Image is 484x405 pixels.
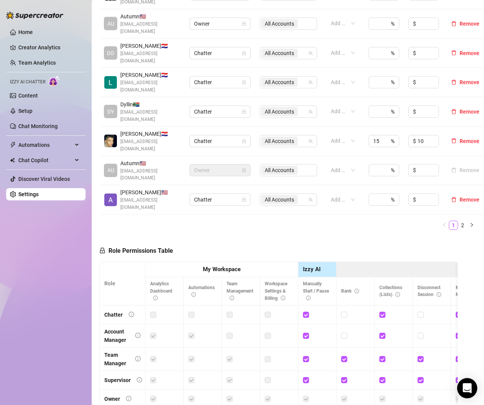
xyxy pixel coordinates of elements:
[18,60,56,66] a: Team Analytics
[242,109,246,114] span: lock
[194,135,246,147] span: Chatter
[104,194,117,206] img: Ashley G
[265,78,294,86] span: All Accounts
[18,108,32,114] a: Setup
[467,221,476,230] li: Next Page
[451,50,456,55] span: delete
[261,195,298,204] span: All Accounts
[303,266,321,273] strong: Izzy AI
[308,197,313,202] span: team
[265,195,294,204] span: All Accounts
[457,378,478,398] div: Open Intercom Messenger
[99,247,105,254] span: lock
[440,221,449,230] button: left
[99,246,173,255] h5: Role Permissions Table
[442,223,447,227] span: left
[265,107,294,116] span: All Accounts
[460,21,479,27] span: Remove
[451,109,456,114] span: delete
[107,107,114,116] span: DY
[242,80,246,85] span: lock
[18,123,58,129] a: Chat Monitoring
[308,51,313,55] span: team
[448,78,482,87] button: Remove
[107,20,114,28] span: AU
[418,285,441,298] span: Disconnect Session
[135,356,141,361] span: info-circle
[451,80,456,85] span: delete
[451,197,456,202] span: delete
[341,288,359,294] span: Bank
[379,285,402,298] span: Collections (Lists)
[137,377,142,382] span: info-circle
[451,21,456,26] span: delete
[120,197,180,211] span: [EMAIL_ADDRESS][DOMAIN_NAME]
[458,221,467,230] li: 2
[449,221,458,230] li: 1
[194,194,246,205] span: Chatter
[18,176,70,182] a: Discover Viral Videos
[18,41,79,54] a: Creator Analytics
[460,138,479,144] span: Remove
[104,311,123,319] div: Chatter
[104,76,117,89] img: Lilly Lilium
[107,49,114,57] span: DO
[120,50,180,65] span: [EMAIL_ADDRESS][DOMAIN_NAME]
[104,395,120,403] div: Owner
[203,266,241,273] strong: My Workspace
[120,159,180,168] span: Autumn 🇺🇸
[265,49,294,57] span: All Accounts
[194,76,246,88] span: Chatter
[120,168,180,182] span: [EMAIL_ADDRESS][DOMAIN_NAME]
[153,296,158,300] span: info-circle
[242,51,246,55] span: lock
[448,137,482,146] button: Remove
[126,396,131,401] span: info-circle
[104,376,131,384] div: Supervisor
[120,138,180,153] span: [EMAIL_ADDRESS][DOMAIN_NAME]
[129,312,134,317] span: info-circle
[194,164,246,176] span: Owner
[49,75,60,86] img: AI Chatter
[107,166,114,174] span: AU
[100,262,146,306] th: Role
[120,42,180,50] span: [PERSON_NAME] 🇭🇷
[437,292,441,297] span: info-circle
[135,333,141,338] span: info-circle
[261,137,298,146] span: All Accounts
[448,49,482,58] button: Remove
[120,21,180,35] span: [EMAIL_ADDRESS][DOMAIN_NAME]
[242,168,246,172] span: lock
[18,191,39,197] a: Settings
[242,21,246,26] span: lock
[10,158,15,163] img: Chat Copilot
[194,18,246,29] span: Owner
[104,135,117,147] img: Milan Kitic
[6,11,63,19] img: logo-BBDzfeDw.svg
[460,79,479,85] span: Remove
[227,281,253,301] span: Team Management
[104,327,129,344] div: Account Manager
[18,29,33,35] a: Home
[458,221,467,229] a: 2
[456,285,482,298] span: Mass Message
[448,195,482,204] button: Remove
[395,292,400,297] span: info-circle
[460,50,479,56] span: Remove
[188,285,215,298] span: Automations
[448,107,482,116] button: Remove
[261,107,298,116] span: All Accounts
[120,12,180,21] span: Autumn 🇺🇸
[355,289,359,293] span: info-circle
[308,139,313,143] span: team
[18,139,73,151] span: Automations
[261,78,298,87] span: All Accounts
[281,296,285,300] span: info-circle
[440,221,449,230] li: Previous Page
[448,19,482,28] button: Remove
[469,223,474,227] span: right
[308,80,313,85] span: team
[242,139,246,143] span: lock
[10,78,45,86] span: Izzy AI Chatter
[120,130,180,138] span: [PERSON_NAME] 🇭🇷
